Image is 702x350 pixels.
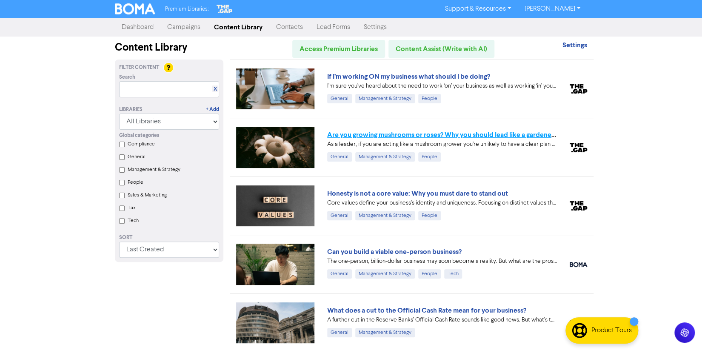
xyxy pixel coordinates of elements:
[327,328,352,337] div: General
[595,258,702,350] iframe: Chat Widget
[206,106,219,114] a: + Add
[327,72,490,81] a: If I’m working ON my business what should I be doing?
[128,153,146,161] label: General
[128,191,167,199] label: Sales & Marketing
[438,2,518,16] a: Support & Resources
[418,152,441,162] div: People
[119,64,219,71] div: Filter Content
[160,19,207,36] a: Campaigns
[115,3,155,14] img: BOMA Logo
[327,316,557,324] div: A further cut in the Reserve Banks’ Official Cash Rate sounds like good news. But what’s the real...
[119,132,219,139] div: Global categories
[119,106,143,114] div: Libraries
[327,131,596,139] a: Are you growing mushrooms or roses? Why you should lead like a gardener, not a grower
[327,94,352,103] div: General
[355,328,415,337] div: Management & Strategy
[327,140,557,149] div: As a leader, if you are acting like a mushroom grower you’re unlikely to have a clear plan yourse...
[418,211,441,220] div: People
[115,40,223,55] div: Content Library
[355,269,415,279] div: Management & Strategy
[444,269,462,279] div: Tech
[292,40,385,58] a: Access Premium Libraries
[215,3,234,14] img: The Gap
[355,211,415,220] div: Management & Strategy
[570,262,587,267] img: boma
[357,19,394,36] a: Settings
[570,143,587,152] img: thegap
[418,269,441,279] div: People
[327,199,557,208] div: Core values define your business's identity and uniqueness. Focusing on distinct values that refl...
[165,6,208,12] span: Premium Libraries:
[310,19,357,36] a: Lead Forms
[327,257,557,266] div: The one-person, billion-dollar business may soon become a reality. But what are the pros and cons...
[128,140,155,148] label: Compliance
[327,269,352,279] div: General
[327,152,352,162] div: General
[119,74,135,81] span: Search
[327,306,526,315] a: What does a cut to the Official Cash Rate mean for your business?
[562,42,587,49] a: Settings
[128,179,143,186] label: People
[128,204,136,212] label: Tax
[115,19,160,36] a: Dashboard
[570,201,587,211] img: thegap
[327,248,462,256] a: Can you build a viable one-person business?
[327,82,557,91] div: I’m sure you’ve heard about the need to work ‘on’ your business as well as working ‘in’ your busi...
[518,2,587,16] a: [PERSON_NAME]
[355,152,415,162] div: Management & Strategy
[269,19,310,36] a: Contacts
[327,211,352,220] div: General
[355,94,415,103] div: Management & Strategy
[214,86,217,92] a: X
[128,217,139,225] label: Tech
[207,19,269,36] a: Content Library
[128,166,180,174] label: Management & Strategy
[388,40,494,58] a: Content Assist (Write with AI)
[570,84,587,94] img: thegap
[327,189,508,198] a: Honesty is not a core value: Why you must dare to stand out
[562,41,587,49] strong: Settings
[119,234,219,242] div: Sort
[418,94,441,103] div: People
